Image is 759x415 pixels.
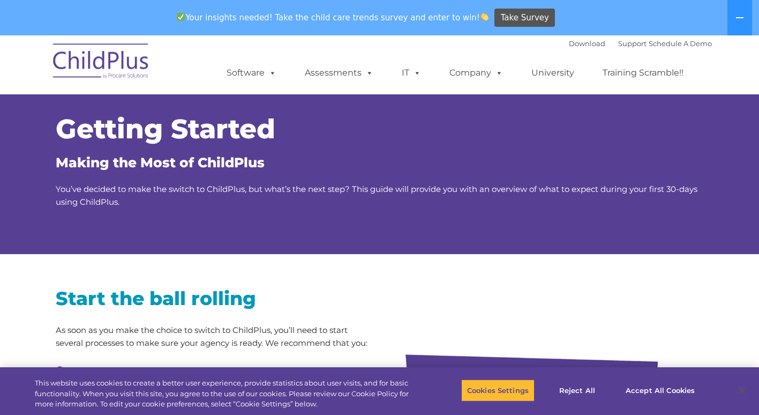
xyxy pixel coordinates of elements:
button: Reject All [544,379,611,402]
a: Training Scramble!! [592,62,694,84]
a: Download [569,39,605,48]
font: | [569,39,712,48]
span: Making the Most of ChildPlus [56,154,265,171]
a: Assessments [294,62,384,84]
button: Close [730,379,754,402]
h2: Start the ball rolling [56,286,372,310]
a: Take Survey [494,9,555,27]
button: Accept All Cookies [620,379,701,402]
button: Cookies Settings [461,379,535,402]
a: Schedule A Demo [649,39,712,48]
span: You’ve decided to make the switch to ChildPlus, but what’s the next step? This guide will provide... [56,184,697,207]
a: University [521,62,585,84]
a: Company [439,62,514,84]
a: Software [216,62,287,84]
span: Take Survey [501,9,549,27]
img: 👏 [480,13,489,21]
p: As soon as you make the choice to switch to ChildPlus, you’ll need to start several processes to ... [56,324,372,350]
div: This website uses cookies to create a better user experience, provide statistics about user visit... [35,378,417,410]
span: Getting Started [56,113,275,145]
span: Your insights needed! Take the child care trends survey and enter to win! [172,7,493,28]
a: IT [391,62,432,84]
img: ✅ [177,13,185,21]
img: ChildPlus by Procare Solutions [48,36,155,90]
a: Support [618,39,647,48]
